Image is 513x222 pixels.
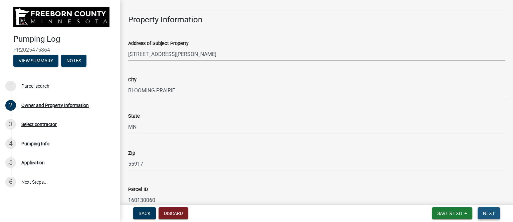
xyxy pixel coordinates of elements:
span: Back [139,211,151,216]
label: Address of Subject Property [128,41,189,46]
button: View Summary [13,55,58,67]
wm-modal-confirm: Summary [13,58,58,64]
div: 2 [5,100,16,111]
div: Select contractor [21,122,57,127]
label: Zip [128,151,135,156]
div: 5 [5,157,16,168]
span: PR2025475864 [13,47,107,53]
button: Discard [159,207,188,219]
h4: Pumping Log [13,34,115,44]
button: Notes [61,55,86,67]
label: City [128,78,137,82]
div: Pumping Info [21,141,49,146]
div: 3 [5,119,16,130]
wm-modal-confirm: Notes [61,58,86,64]
div: 1 [5,81,16,91]
div: Parcel search [21,84,49,88]
button: Next [478,207,500,219]
h4: Property Information [128,15,505,25]
div: 6 [5,177,16,187]
button: Save & Exit [432,207,472,219]
div: Owner and Property Information [21,103,89,108]
img: Freeborn County, Minnesota [13,7,109,27]
button: Back [133,207,156,219]
span: Next [483,211,495,216]
label: Parcel ID [128,187,148,192]
div: Application [21,160,45,165]
span: Save & Exit [437,211,463,216]
div: 4 [5,138,16,149]
label: State [128,114,140,119]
